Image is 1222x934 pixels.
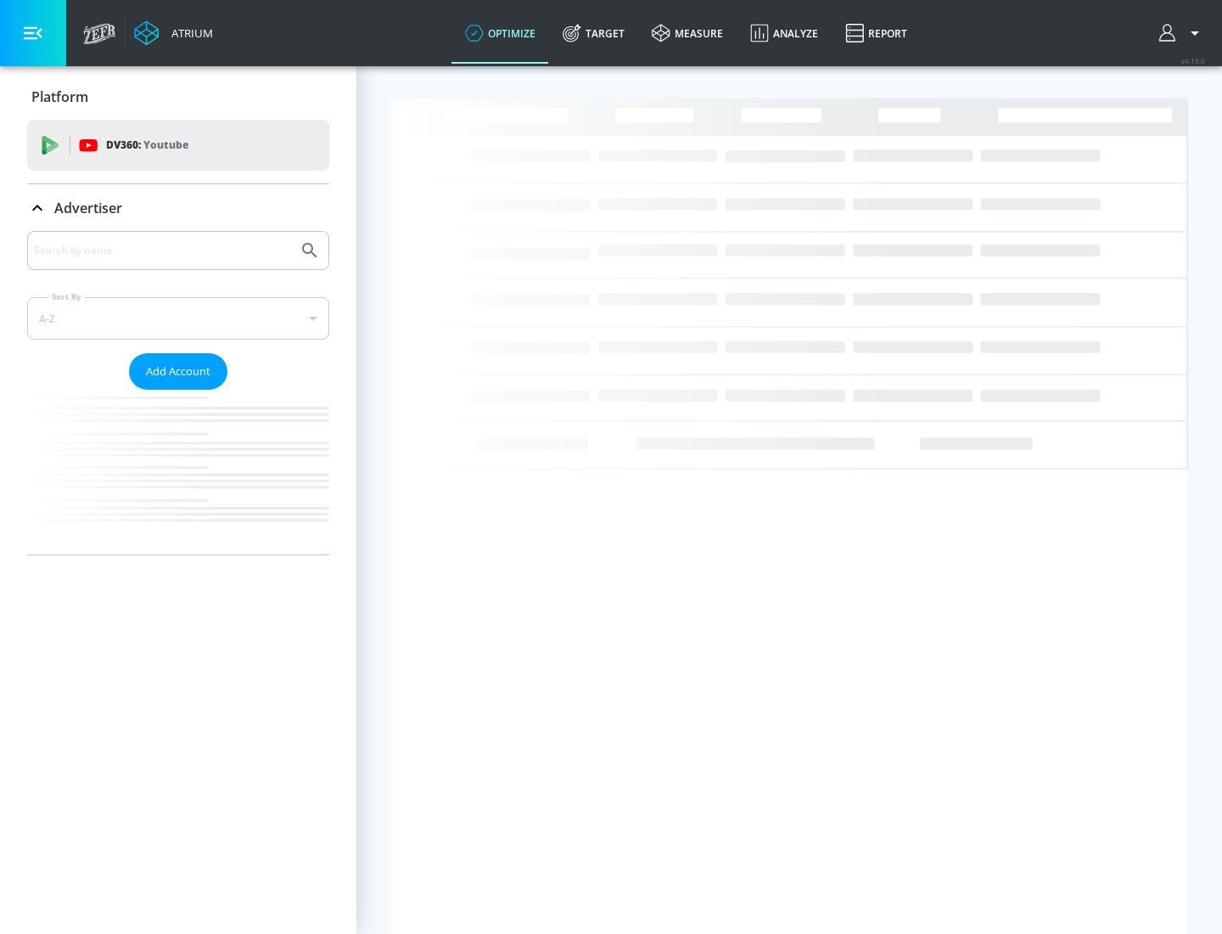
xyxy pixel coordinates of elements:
[54,199,122,217] p: Advertiser
[737,3,832,64] a: Analyze
[48,291,85,302] label: Sort By
[451,3,549,64] a: optimize
[134,20,213,46] a: Atrium
[27,120,329,171] div: DV360: Youtube
[165,25,213,41] div: Atrium
[146,362,210,381] span: Add Account
[27,184,329,232] div: Advertiser
[27,297,329,340] div: A-Z
[27,390,329,554] nav: list of Advertiser
[27,73,329,121] div: Platform
[832,3,921,64] a: Report
[549,3,638,64] a: Target
[27,231,329,554] div: Advertiser
[1181,56,1205,65] span: v 4.19.0
[143,136,188,154] p: Youtube
[129,353,227,390] button: Add Account
[31,87,88,106] p: Platform
[638,3,737,64] a: measure
[106,136,188,155] p: DV360:
[34,239,291,262] input: Search by name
